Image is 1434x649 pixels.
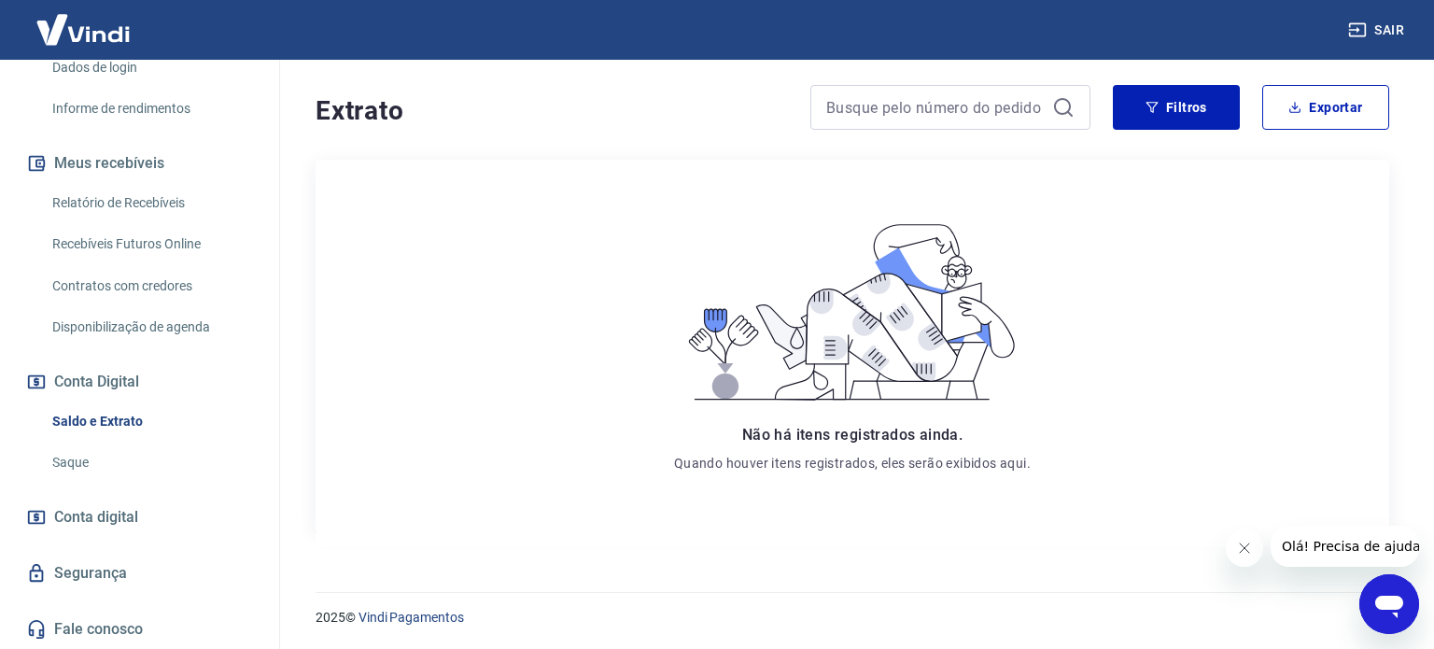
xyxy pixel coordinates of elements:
a: Conta digital [22,497,257,538]
p: Quando houver itens registrados, eles serão exibidos aqui. [674,454,1031,473]
button: Conta Digital [22,361,257,402]
p: 2025 © [316,608,1389,628]
span: Não há itens registrados ainda. [742,426,963,444]
a: Segurança [22,553,257,594]
iframe: Botão para abrir a janela de mensagens [1359,574,1419,634]
button: Meus recebíveis [22,143,257,184]
img: Vindi [22,1,144,58]
a: Recebíveis Futuros Online [45,225,257,263]
a: Saque [45,444,257,482]
span: Conta digital [54,504,138,530]
a: Dados de login [45,49,257,87]
a: Saldo e Extrato [45,402,257,441]
iframe: Mensagem da empresa [1271,526,1419,567]
a: Vindi Pagamentos [358,610,464,625]
a: Informe de rendimentos [45,90,257,128]
a: Disponibilização de agenda [45,308,257,346]
a: Contratos com credores [45,267,257,305]
button: Exportar [1262,85,1389,130]
span: Olá! Precisa de ajuda? [11,13,157,28]
a: Relatório de Recebíveis [45,184,257,222]
button: Filtros [1113,85,1240,130]
input: Busque pelo número do pedido [826,93,1045,121]
button: Sair [1344,13,1412,48]
h4: Extrato [316,92,788,130]
iframe: Fechar mensagem [1226,529,1263,567]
